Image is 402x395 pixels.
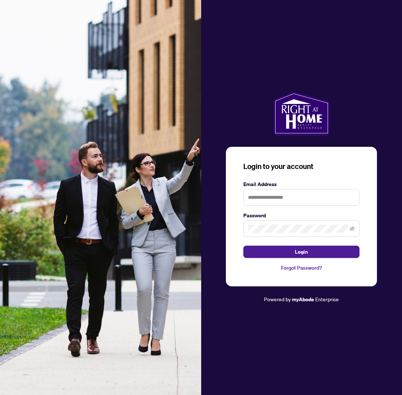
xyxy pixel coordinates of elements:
[243,246,360,258] button: Login
[243,264,360,272] a: Forgot Password?
[264,296,291,302] span: Powered by
[273,92,330,135] img: ma-logo
[243,161,360,172] h3: Login to your account
[243,180,360,188] label: Email Address
[292,295,314,303] a: myAbode
[243,211,360,219] label: Password
[315,296,339,302] span: Enterprise
[295,246,308,258] span: Login
[350,226,355,231] span: eye-invisible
